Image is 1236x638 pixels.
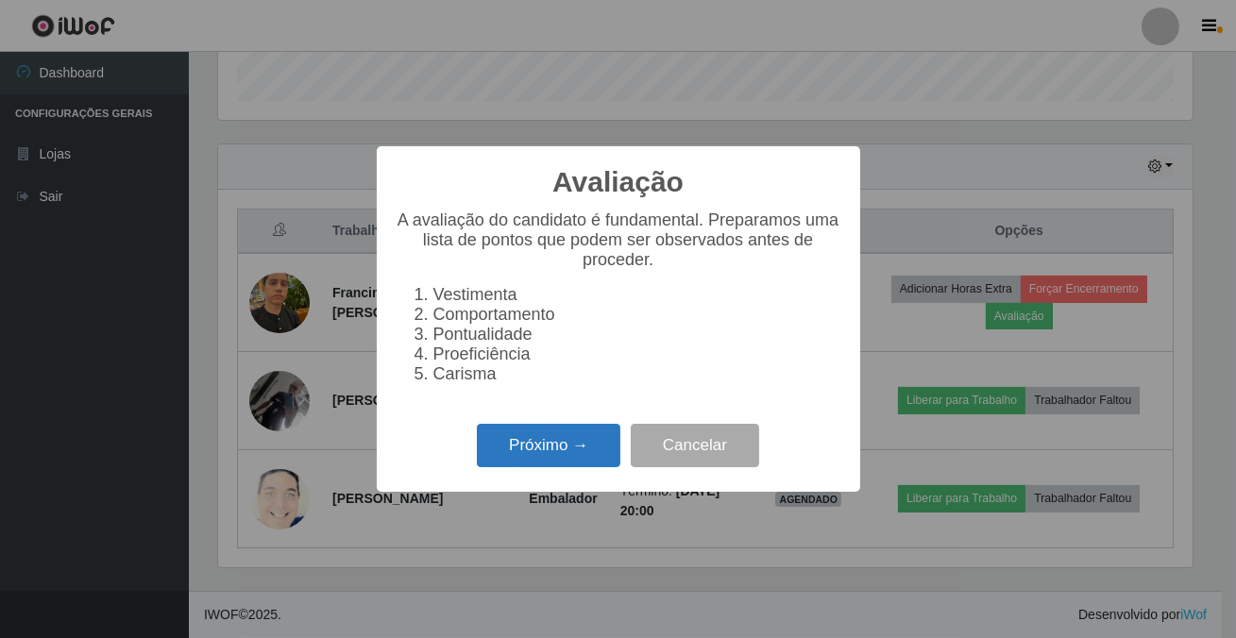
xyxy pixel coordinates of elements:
li: Pontualidade [433,325,841,344]
h2: Avaliação [552,165,684,199]
li: Proeficiência [433,344,841,364]
p: A avaliação do candidato é fundamental. Preparamos uma lista de pontos que podem ser observados a... [396,210,841,270]
li: Comportamento [433,305,841,325]
button: Próximo → [477,424,620,468]
li: Carisma [433,364,841,384]
button: Cancelar [631,424,759,468]
li: Vestimenta [433,285,841,305]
